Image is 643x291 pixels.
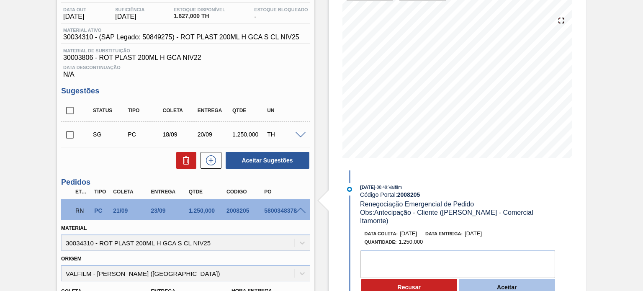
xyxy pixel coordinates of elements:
span: Data Descontinuação [63,65,308,70]
span: 30003806 - ROT PLAST 200ML H GCA NIV22 [63,54,308,62]
label: Material [61,225,87,231]
div: Tipo [126,108,164,113]
p: RN [75,207,90,214]
div: Código [224,189,266,195]
div: UN [265,108,303,113]
span: - 08:49 [376,185,387,190]
div: Nova sugestão [196,152,221,169]
div: 5800348378 [262,207,303,214]
div: Qtde [187,189,228,195]
div: - [252,7,310,21]
span: [DATE] [465,230,482,237]
div: Entrega [195,108,234,113]
div: Entrega [149,189,190,195]
span: [DATE] [63,13,86,21]
div: 23/09/2025 [149,207,190,214]
div: N/A [61,62,310,78]
div: 2008205 [224,207,266,214]
span: Quantidade : [365,239,397,245]
button: Aceitar Sugestões [226,152,309,169]
div: TH [265,131,303,138]
span: Renegociação Emergencial de Pedido [360,201,474,208]
div: Qtde [230,108,268,113]
div: 21/09/2025 [111,207,152,214]
span: 1.627,000 TH [174,13,225,19]
h3: Sugestões [61,87,310,95]
div: 18/09/2025 [161,131,199,138]
span: Estoque Disponível [174,7,225,12]
div: Excluir Sugestões [172,152,196,169]
span: 30034310 - (SAP Legado: 50849275) - ROT PLAST 200ML H GCA S CL NIV25 [63,33,299,41]
span: Estoque Bloqueado [254,7,308,12]
span: Data out [63,7,86,12]
span: Data coleta: [365,231,398,236]
div: PO [262,189,303,195]
span: Data entrega: [425,231,463,236]
div: Em renegociação [73,201,92,220]
div: Aceitar Sugestões [221,151,310,170]
span: : Valfilm [387,185,402,190]
div: 1.250,000 [187,207,228,214]
div: Etapa [73,189,92,195]
span: [DATE] [360,185,375,190]
div: 20/09/2025 [195,131,234,138]
div: Coleta [161,108,199,113]
img: atual [347,187,352,192]
span: Material ativo [63,28,299,33]
label: Origem [61,256,82,262]
div: Pedido de Compra [92,207,111,214]
div: Coleta [111,189,152,195]
div: Tipo [92,189,111,195]
span: [DATE] [400,230,417,237]
h3: Pedidos [61,178,310,187]
div: Pedido de Compra [126,131,164,138]
div: Status [91,108,129,113]
strong: 2008205 [397,191,420,198]
span: [DATE] [115,13,144,21]
div: 1.250,000 [230,131,268,138]
span: 1.250,000 [399,239,423,245]
div: Sugestão Criada [91,131,129,138]
span: Suficiência [115,7,144,12]
div: Código Portal: [360,191,559,198]
span: Material de Substituição [63,48,308,53]
span: Obs: Antecipação - Cliente ([PERSON_NAME] - Comercial Itamonte) [360,209,535,224]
